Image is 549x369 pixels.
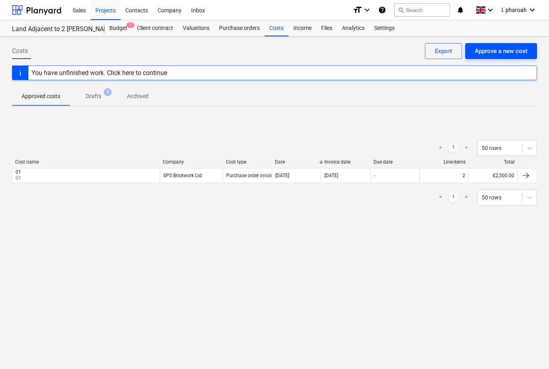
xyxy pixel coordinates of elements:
i: keyboard_arrow_down [362,5,372,15]
a: Valuations [178,20,214,36]
a: Budget1 [105,20,132,36]
button: Search [394,3,450,17]
i: notifications [456,5,464,15]
div: [DATE] [324,173,338,178]
div: Export [435,46,452,56]
a: Income [288,20,316,36]
a: Client contract [132,20,178,36]
a: Previous page [436,143,445,153]
button: Approve a new cost [465,43,537,59]
div: Total [472,159,515,165]
p: Drafts [86,92,101,101]
div: - [374,173,375,178]
span: l. pharoah [502,7,527,13]
a: Files [316,20,337,36]
a: Page 1 is your current page [448,143,458,153]
div: [DATE] [275,173,289,178]
div: 01 [16,169,21,175]
div: Line-items [423,159,465,165]
div: SPS Brickwork Ltd [163,173,202,178]
p: 01 [16,175,23,182]
a: Settings [369,20,399,36]
div: Invoice date [324,159,367,165]
a: Purchase orders [214,20,265,36]
a: Next page [461,143,471,153]
div: 2 [462,173,465,178]
div: Date [275,159,318,165]
a: Next page [461,193,471,202]
div: Cost name [15,159,156,165]
a: Page 1 is your current page [448,193,458,202]
p: Archived [127,92,148,101]
a: Costs [265,20,288,36]
span: search [398,7,404,13]
a: Analytics [337,20,369,36]
i: keyboard_arrow_down [486,5,495,15]
div: Due date [373,159,416,165]
span: 1 [104,88,112,96]
i: keyboard_arrow_down [527,5,537,15]
span: 1 [126,22,134,28]
p: Approved costs [22,92,60,101]
div: Budget [105,20,132,36]
div: Purchase order invoice [226,173,275,178]
a: Previous page [436,193,445,202]
button: Export [425,43,462,59]
span: Costs [12,46,28,56]
div: You have unfinished work. Click here to continue [32,69,167,77]
div: Land Adjacent to 2 [PERSON_NAME] Cottage [12,25,95,34]
div: Cost type [226,159,269,165]
i: Knowledge base [378,5,386,15]
div: Approve a new cost [475,46,527,56]
div: Company [163,159,219,165]
div: £2,500.00 [468,169,517,182]
i: format_size [353,5,362,15]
